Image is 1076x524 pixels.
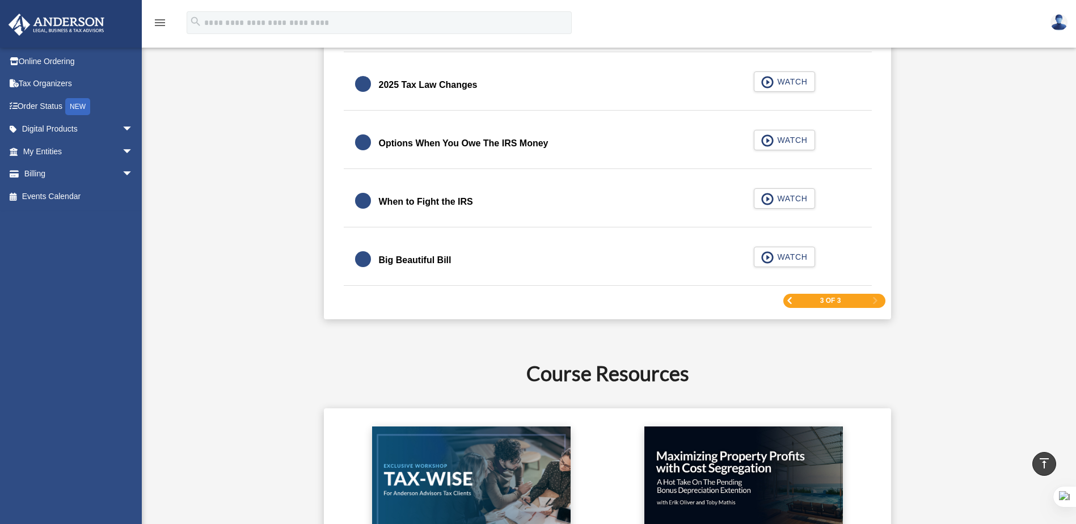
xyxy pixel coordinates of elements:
[1050,14,1067,31] img: User Pic
[189,15,202,28] i: search
[153,20,167,29] a: menu
[786,297,793,305] a: Previous Page
[754,247,815,267] button: WATCH
[820,297,841,304] span: 3 of 3
[122,140,145,163] span: arrow_drop_down
[1037,457,1051,470] i: vertical_align_top
[355,188,860,215] a: When to Fight the IRS WATCH
[153,16,167,29] i: menu
[355,247,860,274] a: Big Beautiful Bill WATCH
[8,185,150,208] a: Events Calendar
[355,71,860,99] a: 2025 Tax Law Changes WATCH
[379,77,478,93] div: 2025 Tax Law Changes
[8,163,150,185] a: Billingarrow_drop_down
[774,193,807,204] span: WATCH
[379,252,452,268] div: Big Beautiful Bill
[191,359,1025,387] h2: Course Resources
[8,50,150,73] a: Online Ordering
[379,194,473,210] div: When to Fight the IRS
[754,130,815,150] button: WATCH
[774,134,807,146] span: WATCH
[774,76,807,87] span: WATCH
[1032,452,1056,476] a: vertical_align_top
[355,130,860,157] a: Options When You Owe The IRS Money WATCH
[8,140,150,163] a: My Entitiesarrow_drop_down
[8,118,150,141] a: Digital Productsarrow_drop_down
[379,136,548,151] div: Options When You Owe The IRS Money
[5,14,108,36] img: Anderson Advisors Platinum Portal
[65,98,90,115] div: NEW
[122,163,145,186] span: arrow_drop_down
[754,71,815,92] button: WATCH
[122,118,145,141] span: arrow_drop_down
[8,95,150,118] a: Order StatusNEW
[774,251,807,263] span: WATCH
[754,188,815,209] button: WATCH
[8,73,150,95] a: Tax Organizers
